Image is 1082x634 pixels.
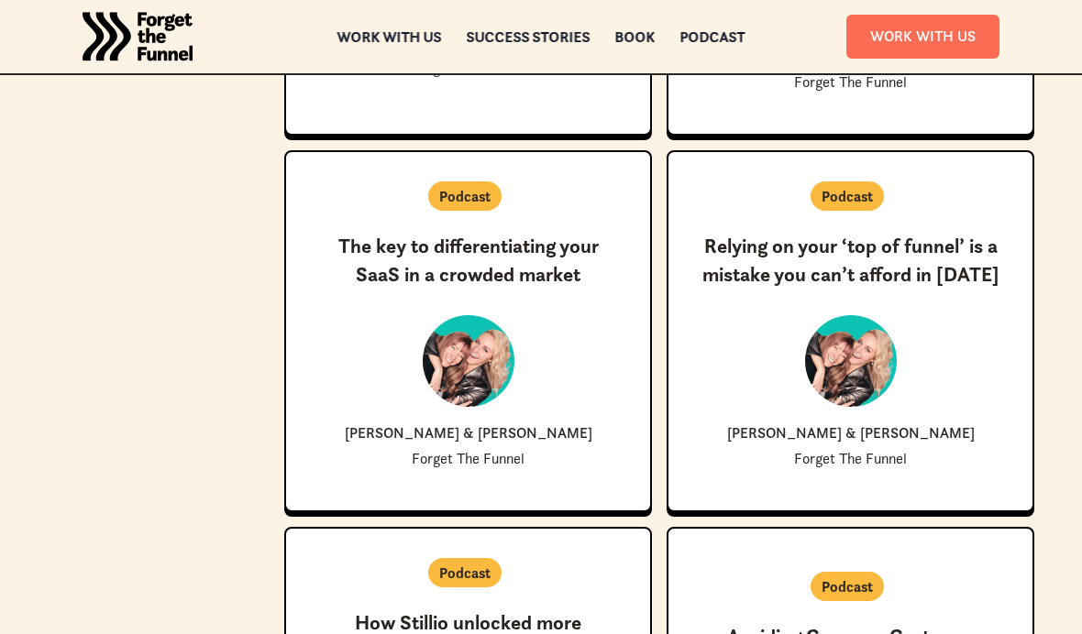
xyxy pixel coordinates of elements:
[794,74,907,90] p: Forget The Funnel
[667,150,1034,512] a: PodcastRelying on your ‘top of funnel’ is a mistake you can’t afford in [DATE][PERSON_NAME] & [PE...
[698,233,1003,290] h3: Relying on your ‘top of funnel’ is a mistake you can’t afford in [DATE]
[412,451,524,466] p: Forget The Funnel
[412,60,524,76] p: Forget The Funnel
[727,425,975,440] p: [PERSON_NAME] & [PERSON_NAME]
[822,185,873,207] p: Podcast
[467,30,591,43] a: Success Stories
[846,15,999,58] a: Work With Us
[315,233,621,290] h3: The key to differentiating your SaaS in a crowded market
[822,575,873,597] p: Podcast
[345,425,592,440] p: [PERSON_NAME] & [PERSON_NAME]
[794,451,907,466] p: Forget The Funnel
[284,150,652,512] a: PodcastThe key to differentiating your SaaS in a crowded market[PERSON_NAME] & [PERSON_NAME]Forge...
[680,30,745,43] a: Podcast
[439,185,491,207] p: Podcast
[337,30,442,43] a: Work with us
[615,30,656,43] a: Book
[439,562,491,584] p: Podcast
